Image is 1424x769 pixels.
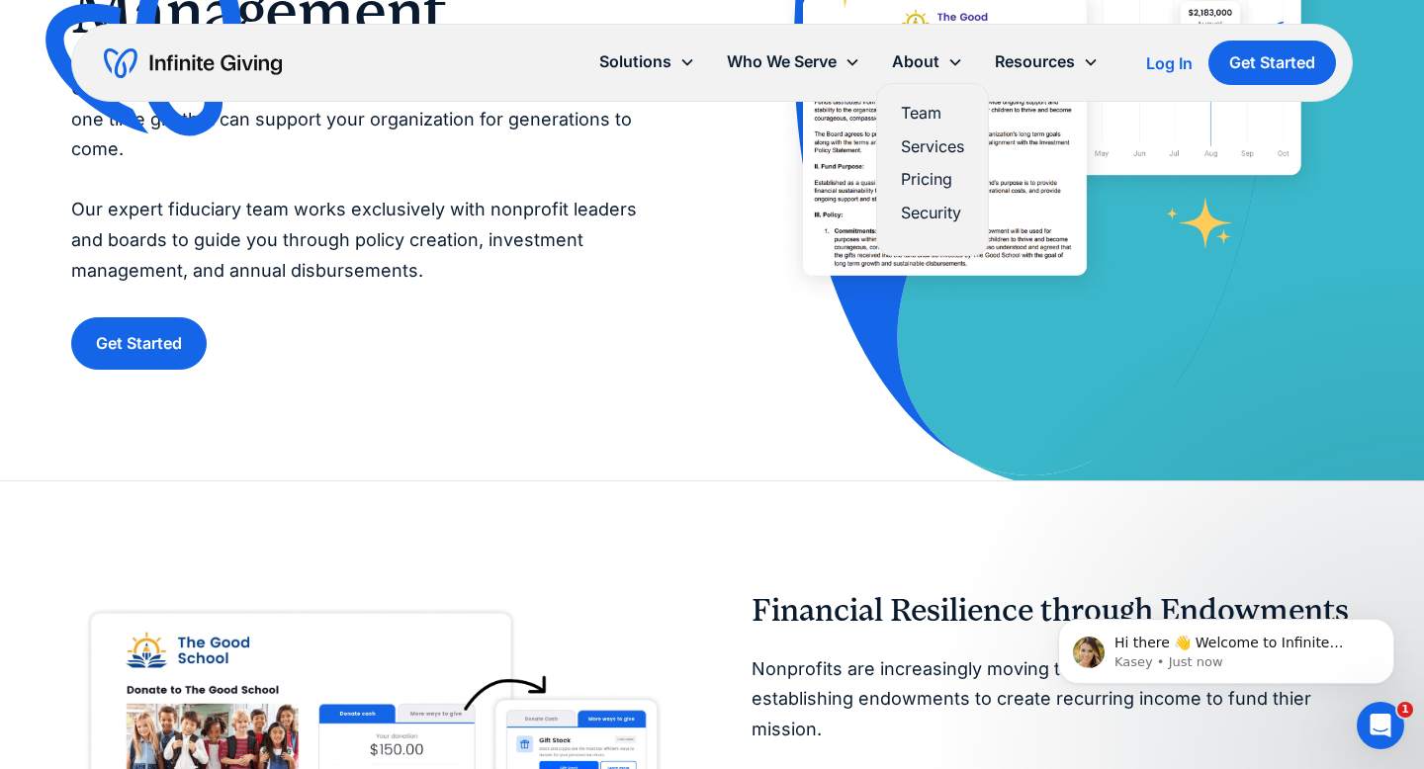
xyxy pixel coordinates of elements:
[71,74,672,286] p: Grow financial resilience and legacy giving through endowments - a one time gift that can support...
[1028,577,1424,716] iframe: Intercom notifications message
[583,41,711,83] div: Solutions
[752,592,1353,630] h2: Financial Resilience through Endowments
[711,41,876,83] div: Who We Serve
[599,48,671,75] div: Solutions
[1146,51,1193,75] a: Log In
[979,41,1114,83] div: Resources
[901,100,964,127] a: Team
[1357,702,1404,749] iframe: Intercom live chat
[892,48,939,75] div: About
[1208,41,1336,85] a: Get Started
[104,47,282,79] a: home
[876,41,979,83] div: About
[1146,55,1193,71] div: Log In
[727,48,837,75] div: Who We Serve
[1397,702,1413,718] span: 1
[901,200,964,226] a: Security
[995,48,1075,75] div: Resources
[876,83,989,256] nav: About
[71,317,207,370] a: Get Started
[901,133,964,160] a: Services
[901,166,964,193] a: Pricing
